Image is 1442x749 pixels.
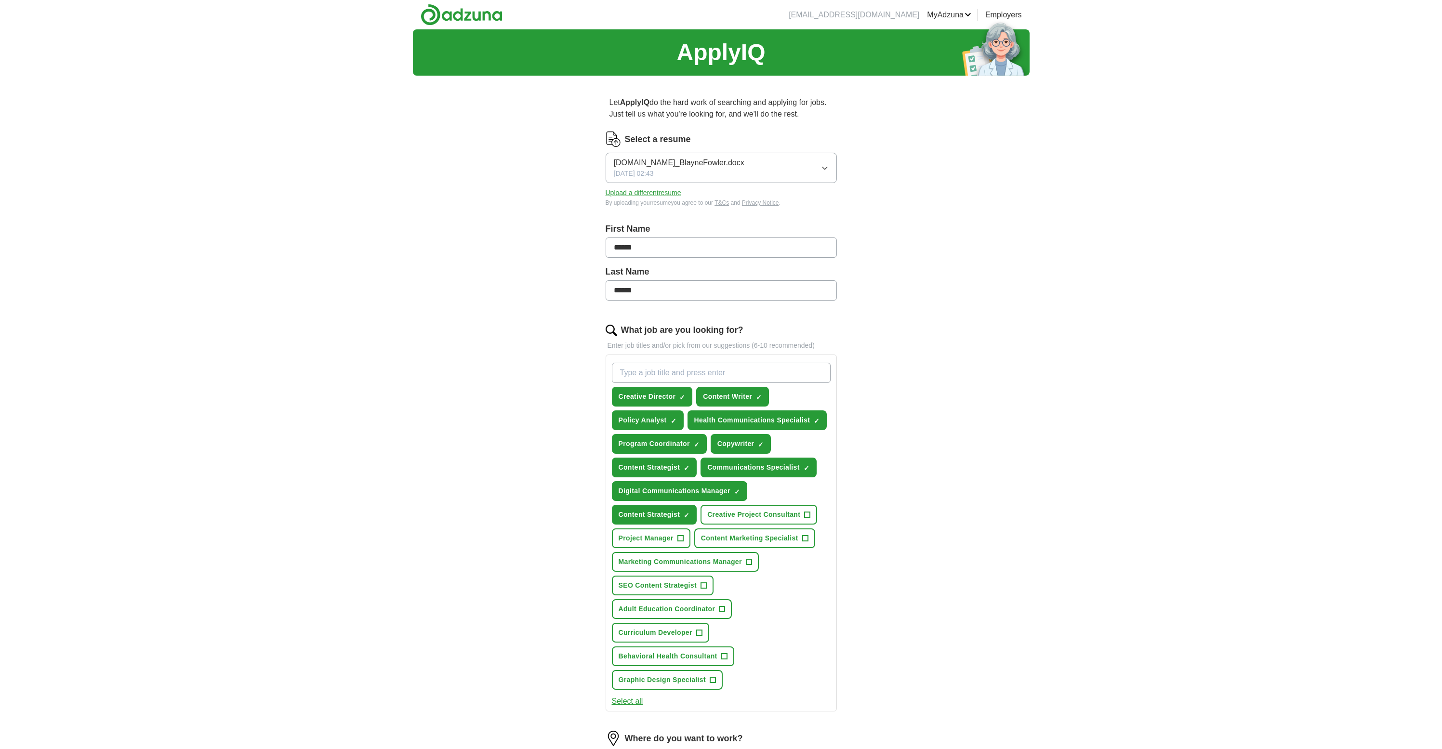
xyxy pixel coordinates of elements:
span: ✓ [679,394,685,401]
span: [DOMAIN_NAME]_BlayneFowler.docx [614,157,744,169]
span: Creative Project Consultant [707,510,800,520]
span: ✓ [814,417,820,425]
span: Copywriter [717,439,754,449]
img: Adzuna logo [421,4,503,26]
span: Content Strategist [619,510,680,520]
span: Creative Director [619,392,676,402]
button: Adult Education Coordinator [612,599,732,619]
span: ✓ [684,464,689,472]
label: Where do you want to work? [625,732,743,745]
label: Last Name [606,265,837,278]
span: Adult Education Coordinator [619,604,715,614]
button: Content Strategist✓ [612,505,697,525]
button: [DOMAIN_NAME]_BlayneFowler.docx[DATE] 02:43 [606,153,837,183]
p: Enter job titles and/or pick from our suggestions (6-10 recommended) [606,341,837,351]
span: Policy Analyst [619,415,667,425]
a: Privacy Notice [742,199,779,206]
span: Content Strategist [619,462,680,473]
span: SEO Content Strategist [619,580,697,591]
span: ✓ [671,417,676,425]
span: ✓ [758,441,764,448]
button: Behavioral Health Consultant [612,646,734,666]
li: [EMAIL_ADDRESS][DOMAIN_NAME] [789,9,919,21]
a: T&Cs [714,199,729,206]
button: Upload a differentresume [606,188,681,198]
span: [DATE] 02:43 [614,169,654,179]
h1: ApplyIQ [676,35,765,70]
button: Curriculum Developer [612,623,709,643]
button: Creative Project Consultant [701,505,817,525]
label: First Name [606,223,837,236]
span: ✓ [734,488,740,496]
button: SEO Content Strategist [612,576,714,595]
span: Behavioral Health Consultant [619,651,717,661]
label: What job are you looking for? [621,324,743,337]
img: search.png [606,325,617,336]
span: Content Writer [703,392,752,402]
p: Let do the hard work of searching and applying for jobs. Just tell us what you're looking for, an... [606,93,837,124]
span: Project Manager [619,533,674,543]
img: location.png [606,731,621,746]
div: By uploading your resume you agree to our and . [606,198,837,207]
span: ✓ [684,512,689,519]
span: Communications Specialist [707,462,800,473]
button: Content Strategist✓ [612,458,697,477]
span: Health Communications Specialist [694,415,810,425]
button: Content Writer✓ [696,387,769,407]
span: Digital Communications Manager [619,486,730,496]
button: Program Coordinator✓ [612,434,707,454]
img: CV Icon [606,131,621,147]
button: Graphic Design Specialist [612,670,723,690]
button: Creative Director✓ [612,387,693,407]
span: Marketing Communications Manager [619,557,742,567]
button: Select all [612,696,643,707]
a: Employers [985,9,1022,21]
button: Digital Communications Manager✓ [612,481,747,501]
span: Curriculum Developer [619,628,692,638]
button: Communications Specialist✓ [701,458,817,477]
span: ✓ [756,394,762,401]
span: Program Coordinator [619,439,690,449]
label: Select a resume [625,133,691,146]
button: Health Communications Specialist✓ [688,410,827,430]
strong: ApplyIQ [620,98,649,106]
button: Marketing Communications Manager [612,552,759,572]
button: Copywriter✓ [711,434,771,454]
button: Project Manager [612,528,690,548]
button: Content Marketing Specialist [694,528,815,548]
input: Type a job title and press enter [612,363,831,383]
span: ✓ [804,464,809,472]
span: Graphic Design Specialist [619,675,706,685]
a: MyAdzuna [927,9,971,21]
span: ✓ [694,441,700,448]
span: Content Marketing Specialist [701,533,798,543]
button: Policy Analyst✓ [612,410,684,430]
